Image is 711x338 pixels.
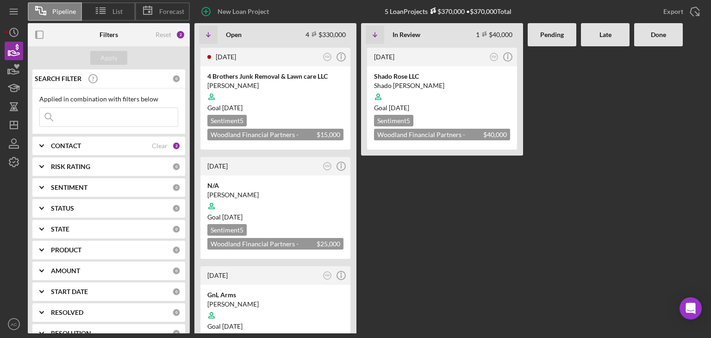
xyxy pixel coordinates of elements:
[156,31,171,38] div: Reset
[172,204,181,213] div: 0
[159,8,184,15] span: Forecast
[663,2,683,21] div: Export
[207,224,247,236] div: Sentiment 5
[152,142,168,150] div: Clear
[393,31,420,38] b: In Review
[374,81,510,90] div: Shado [PERSON_NAME]
[492,55,496,58] text: KM
[374,72,510,81] div: Shado Rose LLC
[51,225,69,233] b: STATE
[5,315,23,333] button: AC
[51,309,83,316] b: RESOLVED
[325,55,330,58] text: KM
[651,31,666,38] b: Done
[11,322,17,327] text: AC
[599,31,611,38] b: Late
[207,213,243,221] span: Goal
[172,75,181,83] div: 0
[374,104,409,112] span: Goal
[100,31,118,38] b: Filters
[172,308,181,317] div: 0
[488,51,500,63] button: KM
[207,72,343,81] div: 4 Brothers Junk Removal & Lawn care LLC
[172,288,181,296] div: 0
[172,225,181,233] div: 0
[321,269,334,282] button: KM
[51,163,90,170] b: RISK RATING
[389,104,409,112] time: 06/21/2025
[51,205,74,212] b: STATUS
[321,51,334,63] button: KM
[317,131,340,138] span: $15,000
[366,46,518,151] a: [DATE]KMShado Rose LLCShado [PERSON_NAME]Goal [DATE]Sentiment5Woodland Financial Partners - Stand...
[199,46,352,151] a: [DATE]KM4 Brothers Junk Removal & Lawn care LLC[PERSON_NAME]Goal [DATE]Sentiment5Woodland Financi...
[207,181,343,190] div: N/A
[194,2,278,21] button: New Loan Project
[222,104,243,112] time: 10/20/2025
[374,53,394,61] time: 2025-06-05 18:18
[385,7,511,15] div: 5 Loan Projects • $370,000 Total
[428,7,465,15] div: $370,000
[483,131,507,138] span: $40,000
[226,31,242,38] b: Open
[374,115,413,126] div: Sentiment 5
[207,190,343,200] div: [PERSON_NAME]
[306,31,346,38] div: 4 $330,000
[207,238,343,250] div: Woodland Financial Partners - Standard Business Loan
[207,271,228,279] time: 2025-07-22 13:41
[199,156,352,260] a: [DATE]KMN/A[PERSON_NAME]Goal [DATE]Sentiment5Woodland Financial Partners - Standard Business Loan...
[51,246,81,254] b: PRODUCT
[51,288,88,295] b: START DATE
[207,162,228,170] time: 2025-08-05 20:01
[100,51,118,65] div: Apply
[172,183,181,192] div: 0
[51,184,87,191] b: SENTIMENT
[207,104,243,112] span: Goal
[317,240,340,248] span: $25,000
[176,30,185,39] div: 2
[476,31,512,38] div: 1 $40,000
[35,75,81,82] b: SEARCH FILTER
[207,81,343,90] div: [PERSON_NAME]
[216,53,236,61] time: 2025-08-21 17:22
[172,329,181,338] div: 0
[207,300,343,309] div: [PERSON_NAME]
[172,163,181,171] div: 0
[51,267,80,275] b: AMOUNT
[51,142,81,150] b: CONTACT
[51,330,91,337] b: RESOLUTION
[325,164,330,168] text: KM
[325,274,330,277] text: KM
[374,129,510,140] div: Woodland Financial Partners - Standard Business Loan
[207,115,247,126] div: Sentiment 5
[321,160,334,173] button: KM
[540,31,564,38] b: Pending
[207,322,243,330] span: Goal
[172,246,181,254] div: 0
[39,95,178,103] div: Applied in combination with filters below
[172,267,181,275] div: 0
[222,213,243,221] time: 08/25/2025
[680,297,702,319] div: Open Intercom Messenger
[222,322,243,330] time: 07/21/2025
[112,8,123,15] span: List
[90,51,127,65] button: Apply
[207,290,343,300] div: GnL Arms
[172,142,181,150] div: 2
[654,2,706,21] button: Export
[207,129,343,140] div: Woodland Financial Partners - Standard Business Loan
[218,2,269,21] div: New Loan Project
[52,8,76,15] span: Pipeline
